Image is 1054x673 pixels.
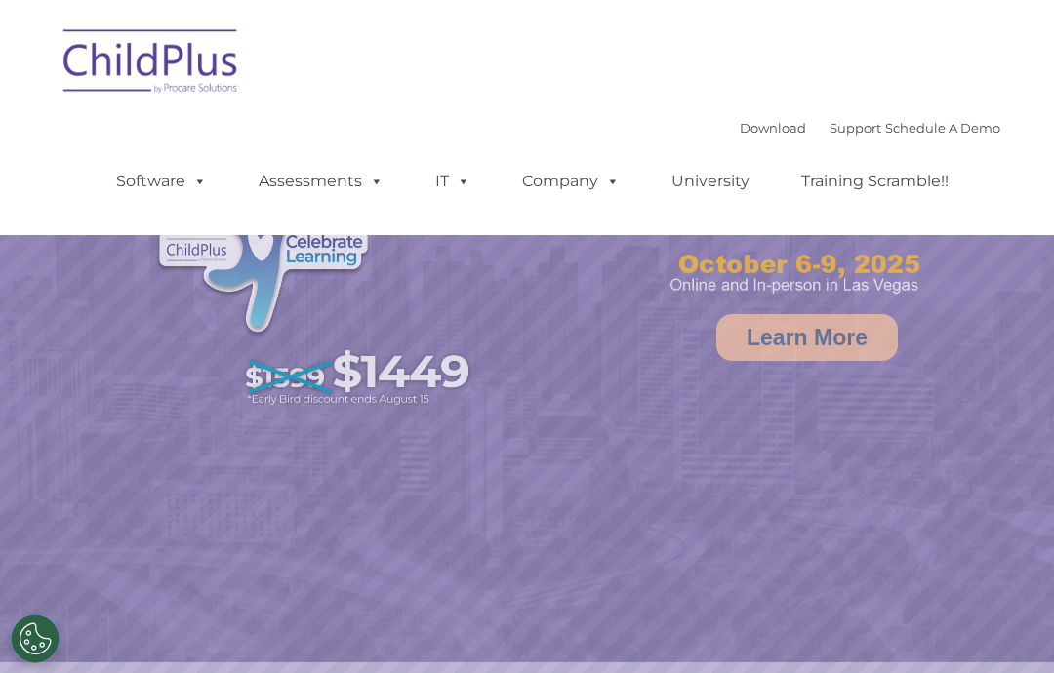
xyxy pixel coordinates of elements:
a: Company [503,162,639,201]
a: Support [830,120,881,136]
a: Schedule A Demo [885,120,1000,136]
img: ChildPlus by Procare Solutions [54,16,249,113]
a: Training Scramble!! [782,162,968,201]
font: | [740,120,1000,136]
a: Assessments [239,162,403,201]
button: Cookies Settings [11,614,60,663]
a: Download [740,120,806,136]
a: IT [416,162,490,201]
a: University [652,162,769,201]
a: Software [97,162,226,201]
a: Learn More [716,314,898,361]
